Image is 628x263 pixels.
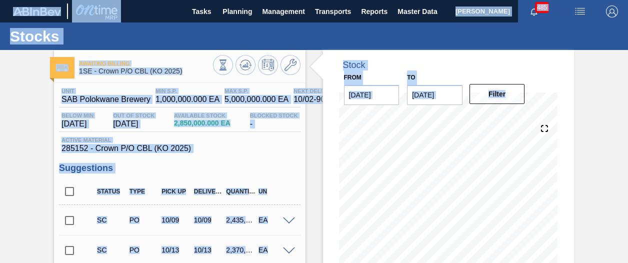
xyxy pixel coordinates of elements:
[361,5,387,17] span: Reports
[127,216,161,224] div: Purchase order
[56,64,68,71] img: Ícone
[469,84,525,104] button: Filter
[407,85,462,105] input: mm/dd/yyyy
[61,95,150,104] span: SAB Polokwane Brewery
[94,188,128,195] div: Status
[155,95,219,104] span: 1,000,000.000 EA
[224,88,288,94] span: MAX S.P.
[79,60,212,66] span: Awaiting Billing
[113,119,154,128] span: [DATE]
[223,188,257,195] div: Quantity
[293,88,371,94] span: Next Delivery
[315,5,351,17] span: Transports
[94,216,128,224] div: Suggestion Created
[344,85,399,105] input: mm/dd/yyyy
[127,188,161,195] div: Type
[256,188,290,195] div: UN
[191,188,225,195] div: Delivery
[191,246,225,254] div: 10/13/2025
[61,144,297,153] span: 285152 - Crown P/O CBL (KO 2025)
[293,95,371,104] span: 10/02 - 900,000.000 EA
[250,112,298,118] span: Blocked Stock
[61,112,93,118] span: Below Min
[174,119,230,127] span: 2,850,000.000 EA
[343,60,365,70] div: Stock
[222,5,252,17] span: Planning
[159,246,193,254] div: 10/13/2025
[61,88,150,94] span: Unit
[79,67,212,75] span: 1SE - Crown P/O CBL (KO 2025)
[159,188,193,195] div: Pick up
[344,74,361,81] label: From
[606,5,618,17] img: Logout
[223,216,257,224] div: 2,435,126.000
[280,55,300,75] button: Go to Master Data / General
[61,119,93,128] span: [DATE]
[94,246,128,254] div: Suggestion Created
[191,216,225,224] div: 10/09/2025
[247,112,300,128] div: -
[256,246,290,254] div: EA
[155,88,219,94] span: MIN S.P.
[10,30,187,42] h1: Stocks
[127,246,161,254] div: Purchase order
[59,163,300,173] h3: Suggestions
[13,7,61,16] img: TNhmsLtSVTkK8tSr43FrP2fwEKptu5GPRR3wAAAABJRU5ErkJggg==
[518,4,550,18] button: Notifications
[190,5,212,17] span: Tasks
[574,5,586,17] img: userActions
[535,2,549,13] span: 485
[235,55,255,75] button: Update Chart
[174,112,230,118] span: Available Stock
[223,246,257,254] div: 2,370,528.000
[113,112,154,118] span: Out Of Stock
[213,55,233,75] button: Stocks Overview
[224,95,288,104] span: 5,000,000.000 EA
[61,137,297,143] span: Active Material
[407,74,415,81] label: to
[258,55,278,75] button: Schedule Inventory
[262,5,305,17] span: Management
[159,216,193,224] div: 10/09/2025
[256,216,290,224] div: EA
[397,5,437,17] span: Master Data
